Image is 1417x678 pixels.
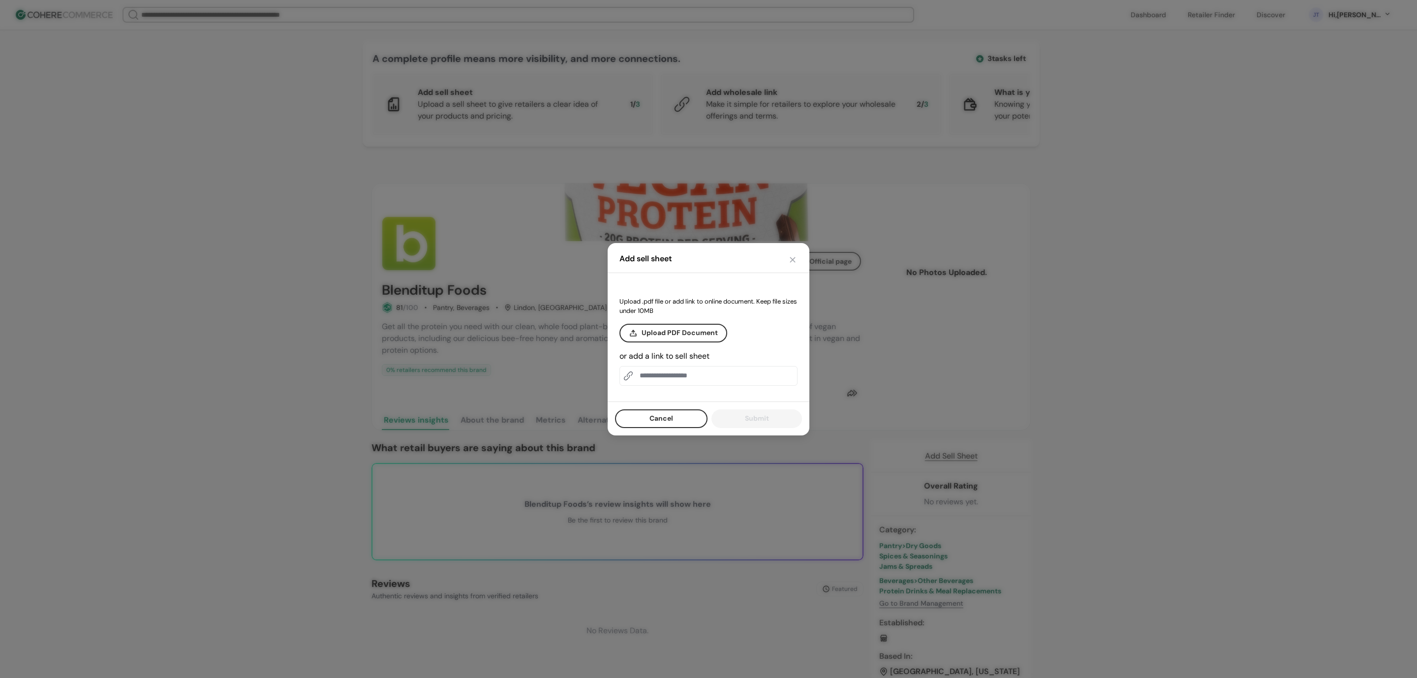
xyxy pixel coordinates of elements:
[615,409,708,428] button: Cancel
[619,297,798,316] div: Upload .pdf file or add link to online document. Keep file sizes under 10MB
[619,255,672,263] div: Add sell sheet
[619,324,727,342] button: Upload PDF Document
[619,351,709,361] label: or add a link to sell sheet
[711,409,802,428] button: Submit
